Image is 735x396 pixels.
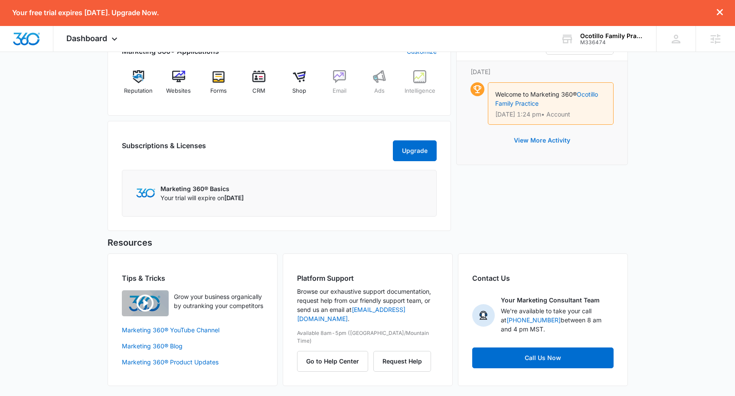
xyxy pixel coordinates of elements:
[108,236,628,249] h5: Resources
[470,67,614,76] p: [DATE]
[297,306,405,322] a: [EMAIL_ADDRESS][DOMAIN_NAME]
[53,26,133,52] div: Dashboard
[580,39,644,45] div: account id
[501,306,614,334] p: We're available to take your call at between 8 am and 4 pm MST.
[373,357,431,365] a: Request Help
[297,351,368,372] button: Go to Help Center
[12,9,159,17] p: Your free trial expires [DATE]. Upgrade Now.
[124,87,153,95] span: Reputation
[224,194,244,201] span: [DATE]
[283,70,316,101] a: Shop
[472,273,614,283] h2: Contact Us
[393,140,437,161] button: Upgrade
[160,193,244,202] p: Your trial will expire on
[122,357,263,367] a: Marketing 360® Product Updates
[373,351,431,372] button: Request Help
[122,341,263,351] a: Marketing 360® Blog
[292,87,306,95] span: Shop
[174,292,263,310] p: Grow your business organically by outranking your competitors
[252,87,265,95] span: CRM
[323,70,356,101] a: Email
[242,70,276,101] a: CRM
[122,273,263,283] h2: Tips & Tricks
[297,287,438,323] p: Browse our exhaustive support documentation, request help from our friendly support team, or send...
[505,130,579,151] button: View More Activity
[363,70,396,101] a: Ads
[122,325,263,334] a: Marketing 360® YouTube Channel
[405,87,435,95] span: Intelligence
[166,87,191,95] span: Websites
[506,316,561,324] a: [PHONE_NUMBER]
[495,111,606,117] p: [DATE] 1:24 pm • Account
[210,87,227,95] span: Forms
[717,9,723,17] button: dismiss this dialog
[160,184,244,193] p: Marketing 360® Basics
[122,70,155,101] a: Reputation
[122,290,169,316] img: Quick Overview Video
[297,273,438,283] h2: Platform Support
[297,329,438,345] p: Available 8am-5pm ([GEOGRAPHIC_DATA]/Mountain Time)
[162,70,195,101] a: Websites
[580,32,644,39] div: account name
[501,295,600,305] p: Your Marketing Consultant Team
[297,357,373,365] a: Go to Help Center
[495,91,577,98] span: Welcome to Marketing 360®
[136,188,155,198] img: Marketing 360 Logo
[374,87,385,95] span: Ads
[472,347,614,368] a: Call Us Now
[472,304,495,327] img: Your Marketing Consultant Team
[202,70,235,101] a: Forms
[122,140,206,158] h2: Subscriptions & Licenses
[333,87,346,95] span: Email
[66,34,107,43] span: Dashboard
[403,70,437,101] a: Intelligence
